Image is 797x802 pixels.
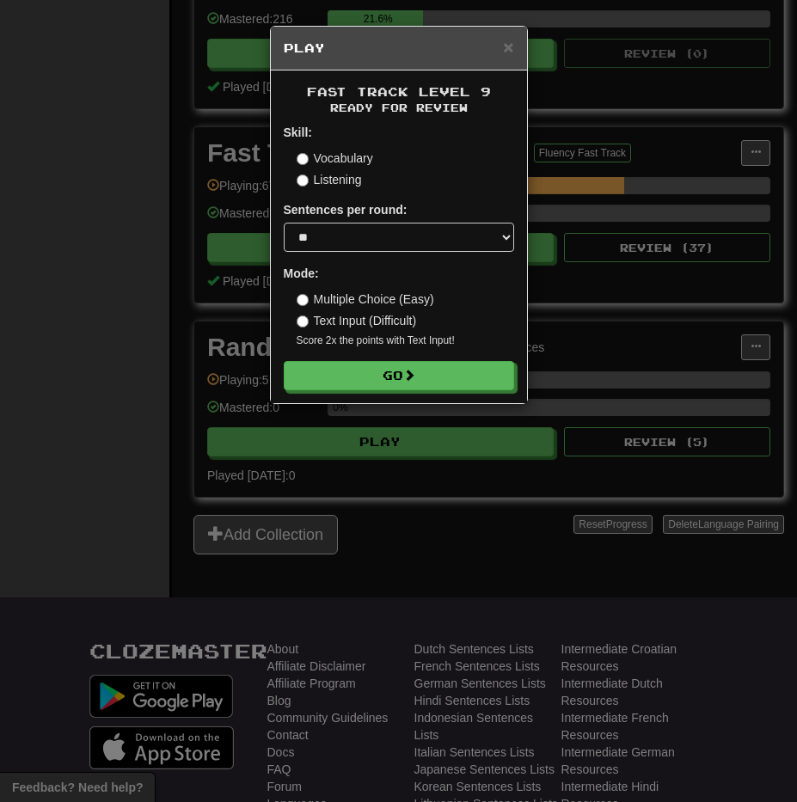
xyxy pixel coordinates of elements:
[284,266,319,280] strong: Mode:
[284,40,514,57] h5: Play
[297,153,309,165] input: Vocabulary
[284,361,514,390] button: Go
[297,312,417,329] label: Text Input (Difficult)
[284,201,408,218] label: Sentences per round:
[503,38,513,56] button: Close
[297,174,309,187] input: Listening
[297,150,373,167] label: Vocabulary
[284,101,514,115] small: Ready for Review
[503,37,513,57] span: ×
[297,315,309,328] input: Text Input (Difficult)
[297,334,514,348] small: Score 2x the points with Text Input !
[297,294,309,306] input: Multiple Choice (Easy)
[284,126,312,139] strong: Skill:
[297,291,434,308] label: Multiple Choice (Easy)
[307,84,491,99] span: Fast Track Level 9
[297,171,362,188] label: Listening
